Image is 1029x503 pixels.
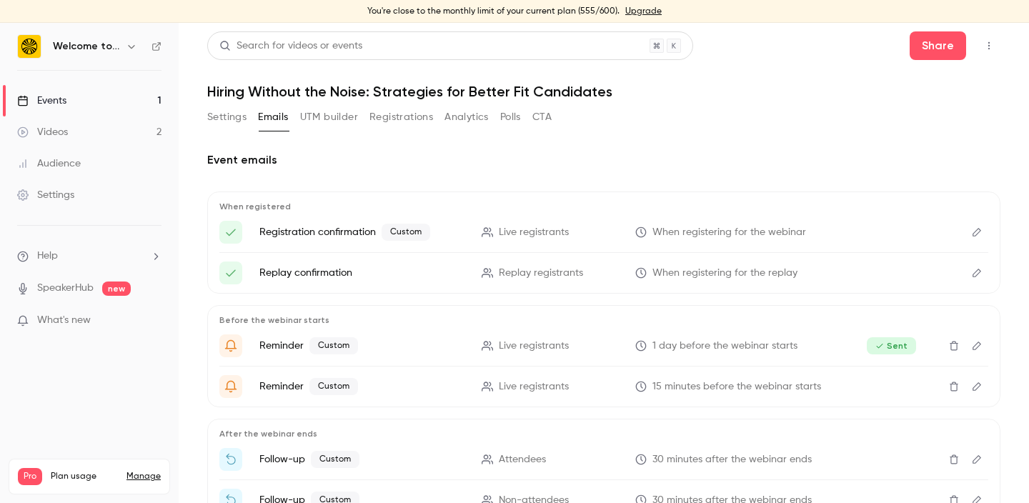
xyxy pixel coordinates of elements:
[17,156,81,171] div: Audience
[219,39,362,54] div: Search for videos or events
[18,468,42,485] span: Pro
[17,125,68,139] div: Videos
[965,262,988,284] button: Edit
[444,106,489,129] button: Analytics
[867,337,916,354] span: Sent
[259,266,464,280] p: Replay confirmation
[910,31,966,60] button: Share
[219,334,988,357] li: 1 day until our webinar: {{ event_name }}
[943,375,965,398] button: Delete
[259,378,464,395] p: Reminder
[943,334,965,357] button: Delete
[53,39,120,54] h6: Welcome to the Jungle
[17,188,74,202] div: Settings
[219,221,988,244] li: Here's your access link to {{ event_name }}!
[625,6,662,17] a: Upgrade
[51,471,118,482] span: Plan usage
[219,262,988,284] li: Here's your access link to {{ event_name }}!
[499,452,546,467] span: Attendees
[37,249,58,264] span: Help
[37,313,91,328] span: What's new
[37,281,94,296] a: SpeakerHub
[219,314,988,326] p: Before the webinar starts
[500,106,521,129] button: Polls
[499,266,583,281] span: Replay registrants
[207,151,1000,169] h2: Event emails
[219,375,988,398] li: {{ event_name }} is about to go live
[102,282,131,296] span: new
[532,106,552,129] button: CTA
[144,314,161,327] iframe: Noticeable Trigger
[965,448,988,471] button: Edit
[219,201,988,212] p: When registered
[943,448,965,471] button: Delete
[652,225,806,240] span: When registering for the webinar
[17,249,161,264] li: help-dropdown-opener
[309,378,358,395] span: Custom
[18,35,41,58] img: Welcome to the Jungle
[652,452,812,467] span: 30 minutes after the webinar ends
[499,225,569,240] span: Live registrants
[965,334,988,357] button: Edit
[259,224,464,241] p: Registration confirmation
[219,448,988,471] li: Thanks for attending {{ event_name }}
[259,337,464,354] p: Reminder
[126,471,161,482] a: Manage
[258,106,288,129] button: Emails
[652,266,797,281] span: When registering for the replay
[369,106,433,129] button: Registrations
[311,451,359,468] span: Custom
[17,94,66,108] div: Events
[300,106,358,129] button: UTM builder
[219,428,988,439] p: After the webinar ends
[965,221,988,244] button: Edit
[207,83,1000,100] h1: Hiring Without the Noise: Strategies for Better Fit Candidates
[499,339,569,354] span: Live registrants
[652,379,821,394] span: 15 minutes before the webinar starts
[207,106,247,129] button: Settings
[309,337,358,354] span: Custom
[965,375,988,398] button: Edit
[499,379,569,394] span: Live registrants
[382,224,430,241] span: Custom
[259,451,464,468] p: Follow-up
[652,339,797,354] span: 1 day before the webinar starts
